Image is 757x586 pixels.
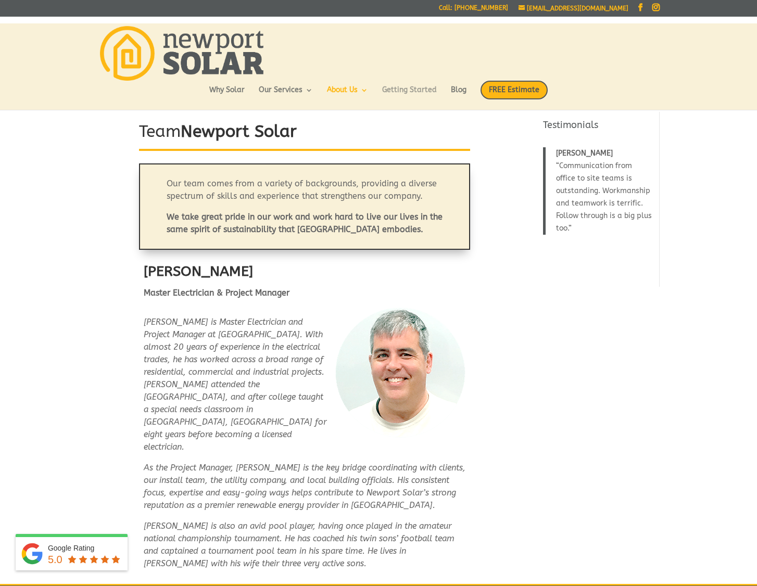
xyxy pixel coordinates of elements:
em: As the Project Manager, [PERSON_NAME] is the key bridge coordinating with clients, our install te... [144,463,465,510]
strong: We take great pride in our work and work hard to live our lives in the same spirit of sustainabil... [167,212,443,234]
span: FREE Estimate [481,81,548,99]
p: Our team comes from a variety of backgrounds, providing a diverse spectrum of skills and experien... [167,177,443,211]
h4: Testimonials [543,119,653,137]
em: [PERSON_NAME] is Master Electrician and Project Manager at [GEOGRAPHIC_DATA]. With almost 20 year... [144,317,326,452]
a: FREE Estimate [481,81,548,110]
span: [PERSON_NAME] [556,149,613,158]
img: Newport Solar | Solar Energy Optimized. [100,26,263,81]
a: About Us [327,86,368,104]
strong: Master Electrician & Project Manager [144,288,289,298]
em: [PERSON_NAME] is also an avid pool player, having once played in the amateur national championshi... [144,521,455,568]
a: Call: [PHONE_NUMBER] [439,5,508,16]
h1: Team [139,120,470,149]
strong: Newport Solar [181,122,297,141]
blockquote: Communication from office to site teams is outstanding. Workmanship and teamwork is terrific. Fol... [543,147,653,235]
a: Why Solar [209,86,245,104]
strong: [PERSON_NAME] [144,263,253,279]
span: 5.0 [48,554,62,565]
a: Blog [451,86,466,104]
a: [EMAIL_ADDRESS][DOMAIN_NAME] [519,5,628,12]
img: Mark Cordeiro - Newport Solar [335,308,465,438]
a: Getting Started [382,86,437,104]
div: Google Rating [48,543,122,553]
a: Our Services [259,86,313,104]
